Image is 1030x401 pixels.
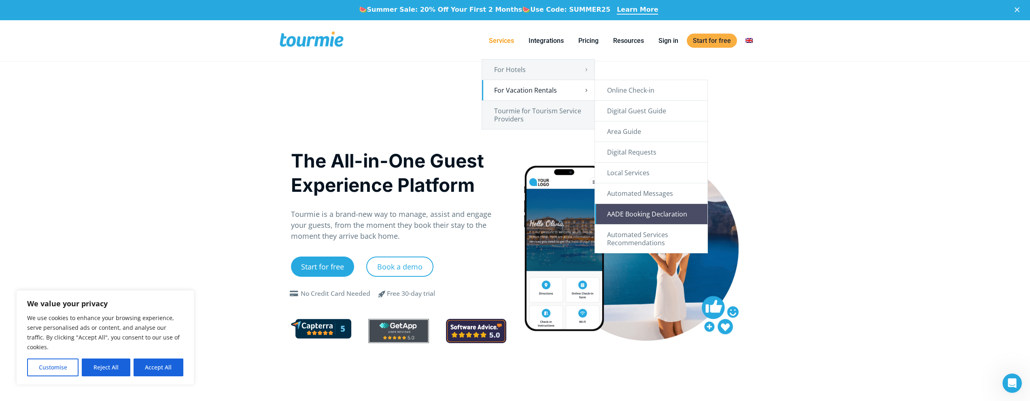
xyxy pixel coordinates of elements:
button: Reject All [82,359,130,376]
div: No Credit Card Needed [301,289,370,299]
a: Area Guide [595,121,707,142]
span:  [372,289,392,299]
a: Tourmie for Tourism Service Providers [482,101,595,129]
button: Accept All [134,359,183,376]
h1: The All-in-One Guest Experience Platform [291,149,507,197]
a: Integrations [522,36,570,46]
a: For Hotels [482,59,595,80]
span:  [288,291,301,297]
a: Automated Messages [595,183,707,204]
a: Pricing [572,36,605,46]
a: Online Check-in [595,80,707,100]
a: Automated Services Recommendations [595,225,707,253]
a: Start for free [687,34,737,48]
p: We use cookies to enhance your browsing experience, serve personalised ads or content, and analys... [27,313,183,352]
a: Digital Requests [595,142,707,162]
div: Close [1015,7,1023,12]
p: We value your privacy [27,299,183,308]
a: Learn More [617,6,658,15]
a: Digital Guest Guide [595,101,707,121]
a: Book a demo [366,257,433,277]
div: 🍉 🍉 [359,6,611,14]
button: Customise [27,359,79,376]
a: Resources [607,36,650,46]
a: Services [483,36,520,46]
div: Free 30-day trial [387,289,435,299]
a: Local Services [595,163,707,183]
a: AADE Booking Declaration [595,204,707,224]
a: For Vacation Rentals [482,80,595,100]
p: Tourmie is a brand-new way to manage, assist and engage your guests, from the moment they book th... [291,209,507,242]
a: Sign in [652,36,684,46]
a: Start for free [291,257,354,277]
b: Summer Sale: 20% Off Your First 2 Months [367,6,522,13]
b: Use Code: SUMMER25 [530,6,610,13]
iframe: Intercom live chat [1002,373,1022,393]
